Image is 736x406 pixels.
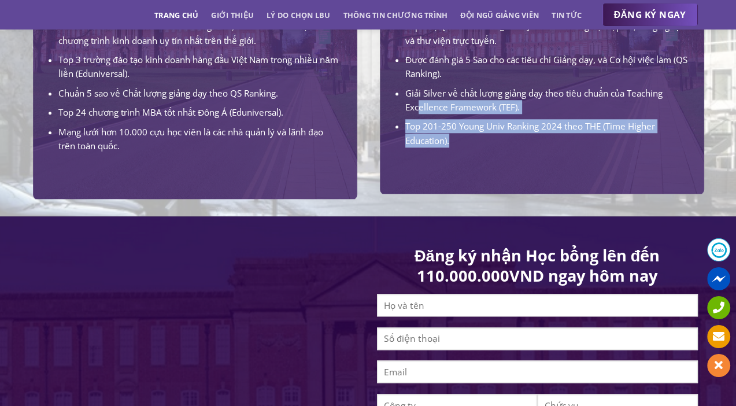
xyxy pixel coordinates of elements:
[58,53,342,81] li: Top 3 trường đào tạo kinh doanh hàng đầu Việt Nam trong nhiều năm liền (Eduniversal).
[343,5,448,25] a: Thông tin chương trình
[377,294,698,316] input: Họ và tên
[211,5,254,25] a: Giới thiệu
[405,86,689,115] li: Giải Silver về chất lượng giảng dạy theo tiêu chuẩn của Teaching Excellence Framework (TEF).
[405,19,689,47] li: Top 1 tại [GEOGRAPHIC_DATA] về Môi trường học tập ảo, công nghệ và thư viện trực tuyến.
[58,125,342,153] li: Mạng lưới hơn 10.000 cựu học viên là các nhà quản lý và lãnh đạo trên toàn quốc.
[405,53,689,81] li: Được đánh giá 5 Sao cho các tiêu chí Giảng dạy, và Cơ hội việc làm (QS Ranking).
[405,119,689,147] li: Top 201-250 Young Univ Ranking 2024 theo THE (Time Higher Education).
[460,5,539,25] a: Đội ngũ giảng viên
[614,8,686,22] span: ĐĂNG KÝ NGAY
[267,5,331,25] a: Lý do chọn LBU
[58,105,342,119] li: Top 24 chương trình MBA tốt nhất Đông Á (Eduniversal).
[602,3,698,27] a: ĐĂNG KÝ NGAY
[552,5,582,25] a: Tin tức
[377,327,698,350] input: Số điện thoại
[377,245,698,286] h1: Đăng ký nhận Học bổng lên đến 110.000.000VND ngay hôm nay
[377,360,698,383] input: Email
[154,5,198,25] a: Trang chủ
[58,86,342,100] li: Chuẩn 5 sao về Chất lượng giảng dạy theo QS Ranking.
